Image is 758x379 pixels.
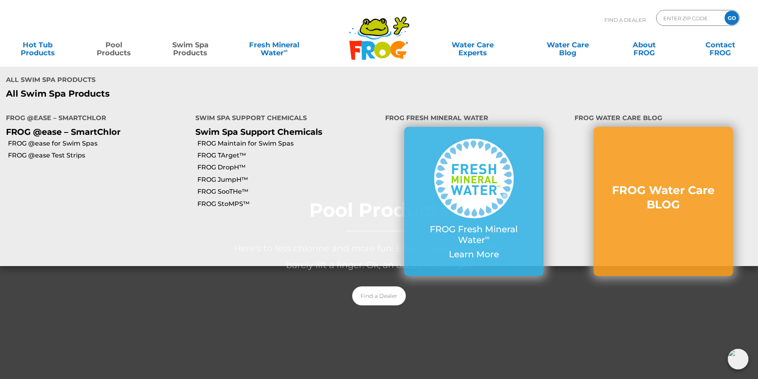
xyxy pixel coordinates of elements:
sup: ∞ [284,47,288,54]
h4: FROG Fresh Mineral Water [385,111,563,127]
p: Learn More [420,249,528,260]
a: ContactFROG [691,37,750,53]
a: Find a Dealer [352,286,406,305]
a: Water CareExperts [425,37,521,53]
p: Find A Dealer [604,10,646,30]
a: FROG SooTHe™ [197,187,379,196]
a: Swim Spa Support Chemicals [195,127,322,137]
img: openIcon [728,349,748,369]
a: FROG JumpH™ [197,175,379,184]
h4: All Swim Spa Products [6,73,373,89]
h4: FROG @ease – SmartChlor [6,111,183,127]
a: PoolProducts [84,37,144,53]
a: Water CareBlog [538,37,597,53]
p: FROG Fresh Mineral Water [420,224,528,245]
a: FROG Fresh Mineral Water∞ Learn More [420,139,528,264]
a: FROG Water Care BLOG [610,183,717,220]
a: Hot TubProducts [8,37,67,53]
p: FROG @ease – SmartChlor [6,127,183,137]
a: FROG TArget™ [197,151,379,160]
a: FROG DropH™ [197,163,379,172]
a: Swim SpaProducts [161,37,220,53]
a: All Swim Spa Products [6,89,373,99]
h4: FROG Water Care BLOG [575,111,752,127]
a: Fresh MineralWater∞ [237,37,311,53]
a: FROG StoMPS™ [197,200,379,208]
a: AboutFROG [614,37,674,53]
a: FROG @ease Test Strips [8,151,189,160]
sup: ∞ [485,233,490,241]
input: GO [725,11,739,25]
h3: FROG Water Care BLOG [610,183,717,212]
a: FROG @ease for Swim Spas [8,139,189,148]
a: FROG Maintain for Swim Spas [197,139,379,148]
h4: Swim Spa Support Chemicals [195,111,373,127]
input: Zip Code Form [663,12,716,24]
